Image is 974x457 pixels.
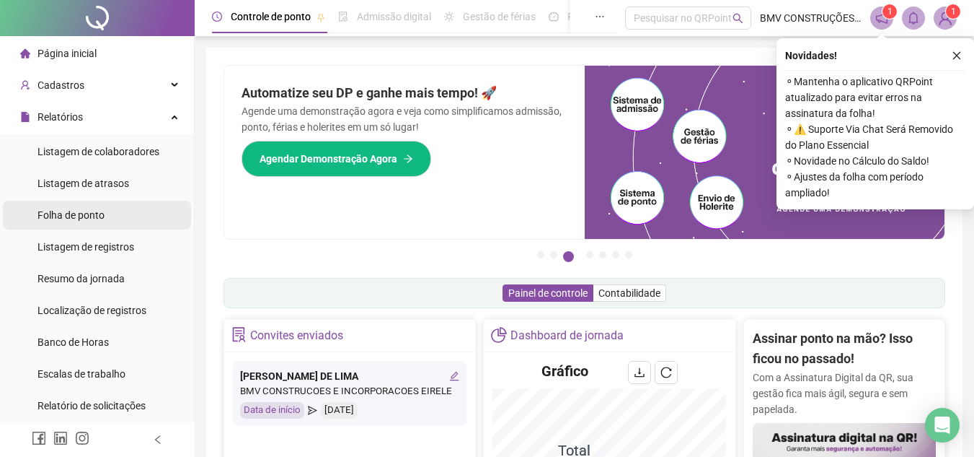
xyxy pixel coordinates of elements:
span: Novidades ! [785,48,837,64]
button: 5 [599,251,606,258]
span: download [634,367,645,378]
button: 7 [625,251,632,258]
span: ⚬ Ajustes da folha com período ampliado! [785,169,965,201]
span: ellipsis [595,12,605,22]
span: solution [231,327,247,342]
span: Folha de ponto [37,209,105,221]
span: send [308,402,317,419]
span: arrow-right [403,154,413,164]
span: sun [444,12,454,22]
button: 1 [537,251,544,258]
span: BMV CONSTRUÇÕES E INCORPORAÇÕES [760,10,862,26]
span: Listagem de colaboradores [37,146,159,157]
span: Cadastros [37,79,84,91]
sup: Atualize o seu contato no menu Meus Dados [946,4,960,19]
span: Contabilidade [598,287,660,299]
span: instagram [75,431,89,445]
img: banner%2Fd57e337e-a0d3-4837-9615-f134fc33a8e6.png [585,66,945,239]
span: dashboard [549,12,559,22]
sup: 1 [882,4,897,19]
span: file [20,112,30,122]
span: Relatórios [37,111,83,123]
div: Data de início [240,402,304,419]
span: notification [875,12,888,25]
span: Listagem de atrasos [37,178,129,189]
span: pie-chart [491,327,506,342]
span: ⚬ Novidade no Cálculo do Saldo! [785,153,965,169]
button: 4 [586,251,593,258]
span: Admissão digital [357,11,431,22]
span: facebook [32,431,46,445]
div: Dashboard de jornada [510,323,624,348]
img: 66634 [934,7,956,29]
span: Localização de registros [37,305,146,316]
h2: Assinar ponto na mão? Isso ficou no passado! [753,328,936,370]
p: Agende uma demonstração agora e veja como simplificamos admissão, ponto, férias e holerites em um... [242,103,567,135]
h2: Automatize seu DP e ganhe mais tempo! 🚀 [242,83,567,103]
span: edit [449,371,459,381]
span: linkedin [53,431,68,445]
span: file-done [338,12,348,22]
button: 2 [550,251,557,258]
span: user-add [20,80,30,90]
button: 6 [612,251,619,258]
p: Com a Assinatura Digital da QR, sua gestão fica mais ágil, segura e sem papelada. [753,370,936,417]
span: bell [907,12,920,25]
span: Escalas de trabalho [37,368,125,380]
span: Gestão de férias [463,11,536,22]
span: Painel do DP [567,11,624,22]
span: Relatório de solicitações [37,400,146,412]
span: reload [660,367,672,378]
span: Banco de Horas [37,336,109,348]
span: search [732,13,743,24]
div: BMV CONSTRUCOES E INCORPORACOES EIRELE [240,384,459,399]
span: close [952,51,962,61]
div: [DATE] [321,402,358,419]
span: clock-circle [212,12,222,22]
button: 3 [563,251,574,262]
span: Agendar Demonstração Agora [260,151,397,167]
div: Convites enviados [250,323,343,348]
span: Página inicial [37,48,97,59]
span: Painel de controle [508,287,588,299]
span: ⚬ ⚠️ Suporte Via Chat Será Removido do Plano Essencial [785,121,965,153]
div: Open Intercom Messenger [925,408,960,443]
span: ⚬ Mantenha o aplicativo QRPoint atualizado para evitar erros na assinatura da folha! [785,74,965,121]
span: left [153,435,163,445]
div: [PERSON_NAME] DE LIMA [240,368,459,384]
span: pushpin [316,13,325,22]
h4: Gráfico [541,361,588,381]
span: Controle de ponto [231,11,311,22]
span: 1 [951,6,956,17]
span: home [20,48,30,58]
button: Agendar Demonstração Agora [242,141,431,177]
span: 1 [887,6,893,17]
span: Listagem de registros [37,241,134,253]
span: Resumo da jornada [37,273,125,284]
